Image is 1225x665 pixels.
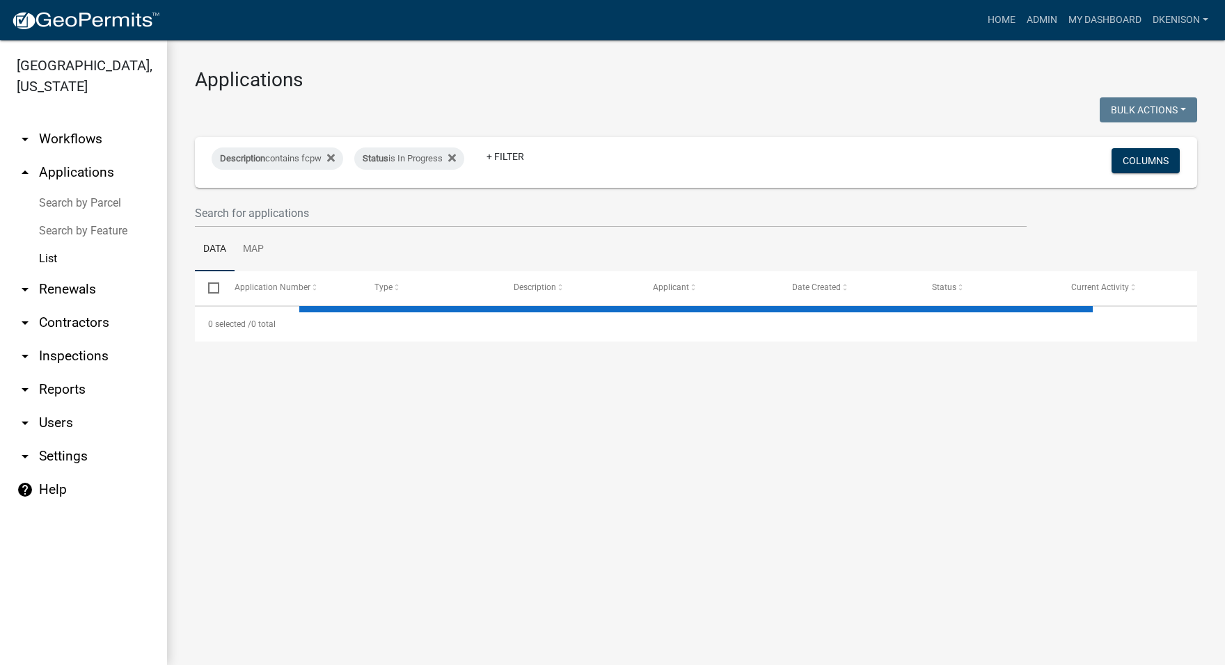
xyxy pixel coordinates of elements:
span: Application Number [235,282,311,292]
i: arrow_drop_up [17,164,33,181]
span: Status [363,153,388,163]
datatable-header-cell: Current Activity [1058,271,1197,305]
datatable-header-cell: Type [361,271,500,305]
a: Map [235,227,272,272]
i: arrow_drop_down [17,131,33,147]
i: arrow_drop_down [17,314,33,331]
input: Search for applications [195,199,1027,227]
datatable-header-cell: Date Created [779,271,918,305]
i: arrow_drop_down [17,415,33,431]
span: Type [374,282,393,292]
datatable-header-cell: Status [919,271,1058,305]
a: + Filter [475,144,535,169]
a: My Dashboard [1063,7,1147,33]
a: dkenison [1147,7,1214,33]
a: Admin [1021,7,1063,33]
button: Columns [1112,148,1180,173]
span: Applicant [653,282,689,292]
span: 0 selected / [208,319,251,329]
span: Date Created [793,282,841,292]
a: Data [195,227,235,272]
div: contains fcpw [212,147,343,170]
datatable-header-cell: Applicant [640,271,779,305]
i: help [17,481,33,498]
span: Status [932,282,956,292]
span: Current Activity [1071,282,1129,292]
datatable-header-cell: Description [500,271,640,305]
div: 0 total [195,307,1197,342]
i: arrow_drop_down [17,448,33,465]
div: is In Progress [354,147,464,170]
i: arrow_drop_down [17,281,33,298]
i: arrow_drop_down [17,348,33,364]
h3: Applications [195,68,1197,92]
i: arrow_drop_down [17,381,33,398]
datatable-header-cell: Application Number [221,271,361,305]
button: Bulk Actions [1100,97,1197,122]
span: Description [220,153,265,163]
span: Description [514,282,556,292]
a: Home [982,7,1021,33]
datatable-header-cell: Select [195,271,221,305]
